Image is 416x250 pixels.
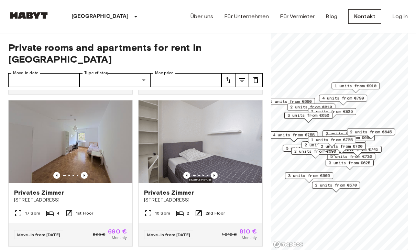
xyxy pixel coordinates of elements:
[76,210,93,216] span: 1st Floor
[273,132,315,138] span: 4 units from €755
[308,108,356,119] div: Map marker
[348,9,381,24] a: Kontakt
[13,70,39,76] label: Move-in date
[235,73,249,87] button: tune
[319,95,367,105] div: Map marker
[138,100,263,247] a: Marketing picture of unit DE-02-002-002-02HFPrevious imagePrevious imagePrivates Zimmer[STREET_AD...
[242,235,257,241] span: Monthly
[315,182,357,188] span: 2 units from €570
[17,232,60,237] span: Move-in from [DATE]
[290,104,332,110] span: 2 units from €810
[323,130,371,141] div: Map marker
[8,100,133,247] a: Marketing picture of unit DE-02-023-04MPrevious imagePrevious imagePrivates Zimmer[STREET_ADDRESS...
[283,145,331,155] div: Map marker
[8,73,79,87] input: Choose date
[286,145,328,151] span: 3 units from €785
[155,70,174,76] label: Max price
[270,98,312,105] span: 1 units from €690
[327,134,375,145] div: Map marker
[311,137,353,143] span: 1 units from €725
[222,231,237,238] span: 1.010 €
[14,197,127,204] span: [STREET_ADDRESS]
[302,141,350,152] div: Map marker
[287,104,335,114] div: Map marker
[206,210,225,216] span: 2nd Floor
[333,146,382,156] div: Map marker
[14,188,64,197] span: Privates Zimmer
[308,136,356,147] div: Map marker
[53,172,60,179] button: Previous image
[287,112,329,118] span: 3 units from €630
[72,12,129,21] p: [GEOGRAPHIC_DATA]
[312,182,360,192] div: Map marker
[240,228,257,235] span: 810 €
[326,131,368,137] span: 3 units from €800
[337,146,379,152] span: 3 units from €745
[332,83,380,93] div: Map marker
[144,197,257,204] span: [STREET_ADDRESS]
[211,172,218,179] button: Previous image
[288,173,330,179] span: 3 units from €605
[8,12,50,19] img: Habyt
[318,143,366,154] div: Map marker
[330,134,372,141] span: 6 units from €690
[270,131,318,142] div: Map marker
[81,172,88,179] button: Previous image
[155,210,170,216] span: 16 Sqm
[84,70,108,76] label: Type of stay
[9,100,132,183] img: Marketing picture of unit DE-02-023-04M
[311,108,353,115] span: 2 units from €825
[93,231,105,238] span: 865 €
[221,73,235,87] button: tune
[147,232,190,237] span: Move-in from [DATE]
[321,143,363,150] span: 2 units from €700
[249,73,263,87] button: tune
[318,136,366,146] div: Map marker
[190,12,213,21] a: Über uns
[329,160,371,166] span: 3 units from €625
[187,210,189,216] span: 2
[327,153,375,164] div: Map marker
[108,228,127,235] span: 690 €
[392,12,408,21] a: Log in
[57,210,59,216] span: 4
[144,188,194,197] span: Privates Zimmer
[350,129,392,135] span: 2 units from €645
[267,98,315,109] div: Map marker
[322,95,364,101] span: 4 units from €790
[25,210,40,216] span: 17 Sqm
[224,12,269,21] a: Für Unternehmen
[273,240,303,248] a: Mapbox logo
[112,235,127,241] span: Monthly
[280,12,315,21] a: Für Vermieter
[347,129,395,139] div: Map marker
[183,172,190,179] button: Previous image
[8,42,263,65] span: Private rooms and apartments for rent in [GEOGRAPHIC_DATA]
[285,172,333,183] div: Map marker
[284,112,332,123] div: Map marker
[335,83,377,89] span: 1 units from €910
[284,112,332,122] div: Map marker
[294,148,336,154] span: 2 units from €690
[305,142,347,148] span: 2 units from €925
[139,100,262,183] img: Marketing picture of unit DE-02-002-002-02HF
[291,148,339,159] div: Map marker
[326,12,337,21] a: Blog
[326,159,374,170] div: Map marker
